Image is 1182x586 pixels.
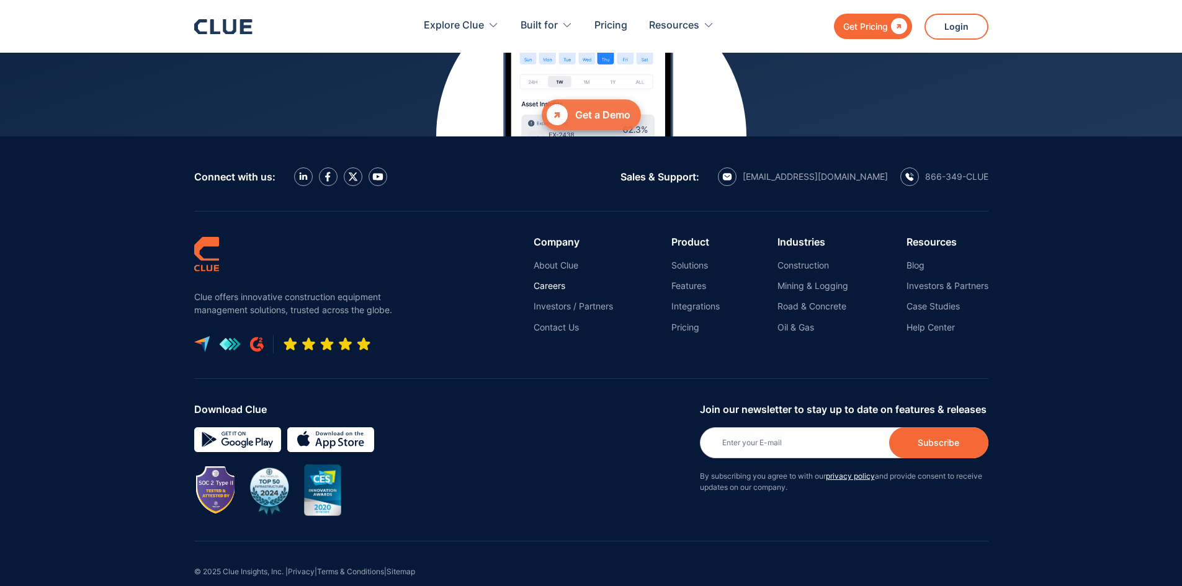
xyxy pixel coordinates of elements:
[826,471,875,481] a: privacy policy
[905,172,914,181] img: calling icon
[777,280,848,291] a: Mining & Logging
[534,236,613,247] div: Company
[889,427,988,458] input: Subscribe
[325,172,331,182] img: facebook icon
[700,427,988,458] input: Enter your E-mail
[671,322,720,333] a: Pricing
[888,19,907,34] div: 
[620,171,699,182] div: Sales & Support:
[424,6,484,45] div: Explore Clue
[718,167,888,186] a: email icon[EMAIL_ADDRESS][DOMAIN_NAME]
[534,301,613,312] a: Investors / Partners
[907,322,988,333] a: Help Center
[288,567,315,576] a: Privacy
[250,337,264,352] img: G2 review platform icon
[671,260,720,271] a: Solutions
[671,301,720,312] a: Integrations
[244,465,295,516] img: BuiltWorlds Top 50 Infrastructure 2024 award badge with
[907,236,988,247] div: Resources
[521,6,573,45] div: Built for
[722,173,732,180] img: email icon
[671,280,720,291] a: Features
[907,260,988,271] a: Blog
[649,6,699,45] div: Resources
[194,427,281,452] img: Google simple icon
[671,236,720,247] div: Product
[521,6,558,45] div: Built for
[287,427,374,452] img: download on the App store
[304,464,341,516] img: CES innovation award 2020 image
[194,236,219,272] img: clue logo simple
[387,567,415,576] a: Sitemap
[700,404,988,415] div: Join our newsletter to stay up to date on features & releases
[843,19,888,34] div: Get Pricing
[197,468,235,513] img: Image showing SOC 2 TYPE II badge for CLUE
[777,236,848,247] div: Industries
[777,260,848,271] a: Construction
[542,99,641,130] a: Get a Demo
[283,337,371,352] img: Five-star rating icon
[777,322,848,333] a: Oil & Gas
[534,322,613,333] a: Contact Us
[348,172,358,182] img: X icon twitter
[317,567,384,576] a: Terms & Conditions
[575,107,630,123] div: Get a Demo
[834,14,912,39] a: Get Pricing
[219,337,241,351] img: get app logo
[907,280,988,291] a: Investors & Partners
[959,412,1182,586] iframe: Chat Widget
[547,104,568,125] div: 
[777,301,848,312] a: Road & Concrete
[424,6,499,45] div: Explore Clue
[534,260,613,271] a: About Clue
[925,14,988,40] a: Login
[900,167,988,186] a: calling icon866-349-CLUE
[907,301,988,312] a: Case Studies
[743,171,888,182] div: [EMAIL_ADDRESS][DOMAIN_NAME]
[649,6,714,45] div: Resources
[700,404,988,505] form: Newsletter
[925,171,988,182] div: 866-349-CLUE
[594,6,627,45] a: Pricing
[700,471,988,493] p: By subscribing you agree to with our and provide consent to receive updates on our company.
[534,280,613,291] a: Careers
[194,171,275,182] div: Connect with us:
[372,173,383,180] img: YouTube Icon
[194,290,399,316] p: Clue offers innovative construction equipment management solutions, trusted across the globe.
[194,336,210,352] img: capterra logo icon
[194,404,691,415] div: Download Clue
[299,172,308,180] img: LinkedIn icon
